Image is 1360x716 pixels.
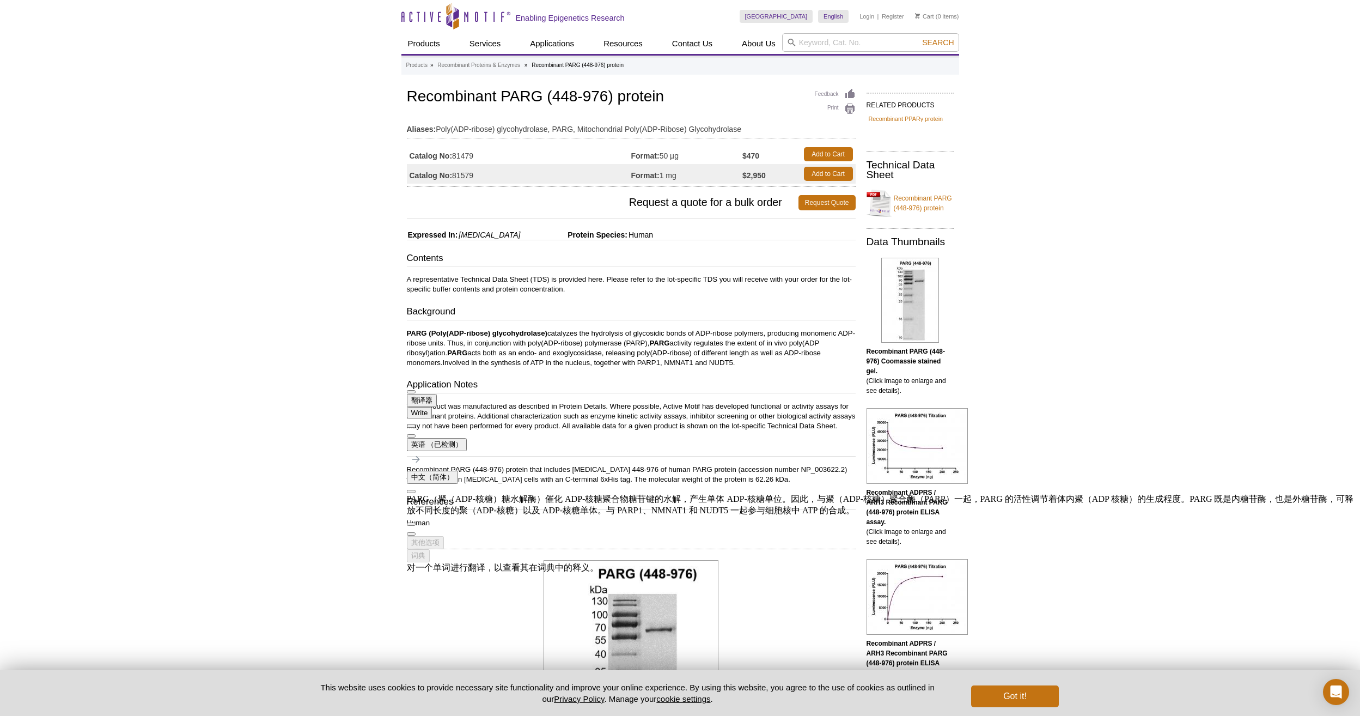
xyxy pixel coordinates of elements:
a: Feedback [815,88,856,100]
a: Login [859,13,874,20]
strong: $2,950 [742,171,766,180]
a: Privacy Policy [554,694,604,703]
strong: PARG [447,349,467,357]
a: [GEOGRAPHIC_DATA] [740,10,813,23]
p: A representative Technical Data Sheet (TDS) is provided here. Please refer to the lot-specific TD... [407,275,856,294]
b: Recombinant PARG (448-976) Coomassie stained gel. [867,348,945,375]
span: Request a quote for a bulk order [407,195,798,210]
a: Add to Cart [804,147,853,161]
img: Your Cart [915,13,920,19]
h3: Background [407,305,856,320]
strong: Aliases: [407,124,436,134]
h2: RELATED PRODUCTS [867,93,954,112]
li: » [525,62,528,68]
a: About Us [735,33,782,54]
strong: Catalog No: [410,151,453,161]
button: cookie settings [656,694,710,703]
a: Recombinant PPARγ protein [869,114,943,124]
button: Got it! [971,685,1058,707]
span: Protein Species: [522,230,627,239]
i: [MEDICAL_DATA] [459,230,520,239]
a: Products [401,33,447,54]
strong: $470 [742,151,759,161]
strong: Catalog No: [410,171,453,180]
a: Resources [597,33,649,54]
p: (Click image to enlarge and see details). [867,639,954,697]
a: Register [882,13,904,20]
div: Open Intercom Messenger [1323,679,1349,705]
a: Add to Cart [804,167,853,181]
a: English [818,10,849,23]
b: Recombinant ADPRS / ARH3 Recombinant PARG (448-976) protein ELISA assay. [867,640,948,677]
input: Keyword, Cat. No. [782,33,959,52]
h3: Application Notes [407,378,856,393]
span: Search [922,38,954,47]
a: Recombinant PARG (448-976) protein [867,187,954,220]
a: Request Quote [798,195,856,210]
li: | [877,10,879,23]
a: Cart [915,13,934,20]
td: Poly(ADP-ribose) glycohydrolase, PARG, Mitochondrial Poly(ADP-Ribose) Glycohydrolase [407,118,856,135]
a: Contact Us [666,33,719,54]
strong: Format: [631,151,660,161]
h3: Contents [407,252,856,267]
li: » [430,62,434,68]
span: Expressed In: [407,230,458,239]
h2: Enabling Epigenetics Research [516,13,625,23]
img: Recombinant PARG (448-976) protein Coomassie gel [881,258,939,343]
p: (Click image to enlarge and see details). [867,347,954,396]
td: 1 mg [631,164,743,184]
p: catalyzes the hydrolysis of glycosidic bonds of ADP-ribose polymers, producing monomeric ADP-ribo... [407,329,856,368]
strong: PARG [649,339,669,347]
li: (0 items) [915,10,959,23]
td: 81579 [407,164,631,184]
a: Recombinant Proteins & Enzymes [437,60,520,70]
p: This website uses cookies to provide necessary site functionality and improve your online experie... [302,682,954,705]
a: Services [463,33,508,54]
h2: Data Thumbnails [867,237,954,247]
strong: PARG (Poly(ADP-ribose) glycohydrolase) [407,329,547,337]
a: Products [406,60,428,70]
a: Print [815,103,856,115]
span: Human [627,230,653,239]
h1: Recombinant PARG (448-976) protein [407,88,856,107]
a: Applications [523,33,581,54]
button: Search [919,38,957,47]
strong: Format: [631,171,660,180]
img: Recombinant PARG (448-976) protein ELISA assay [867,559,968,635]
h2: Technical Data Sheet [867,160,954,180]
td: 81479 [407,144,631,164]
li: Recombinant PARG (448-976) protein [532,62,624,68]
td: 50 µg [631,144,743,164]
